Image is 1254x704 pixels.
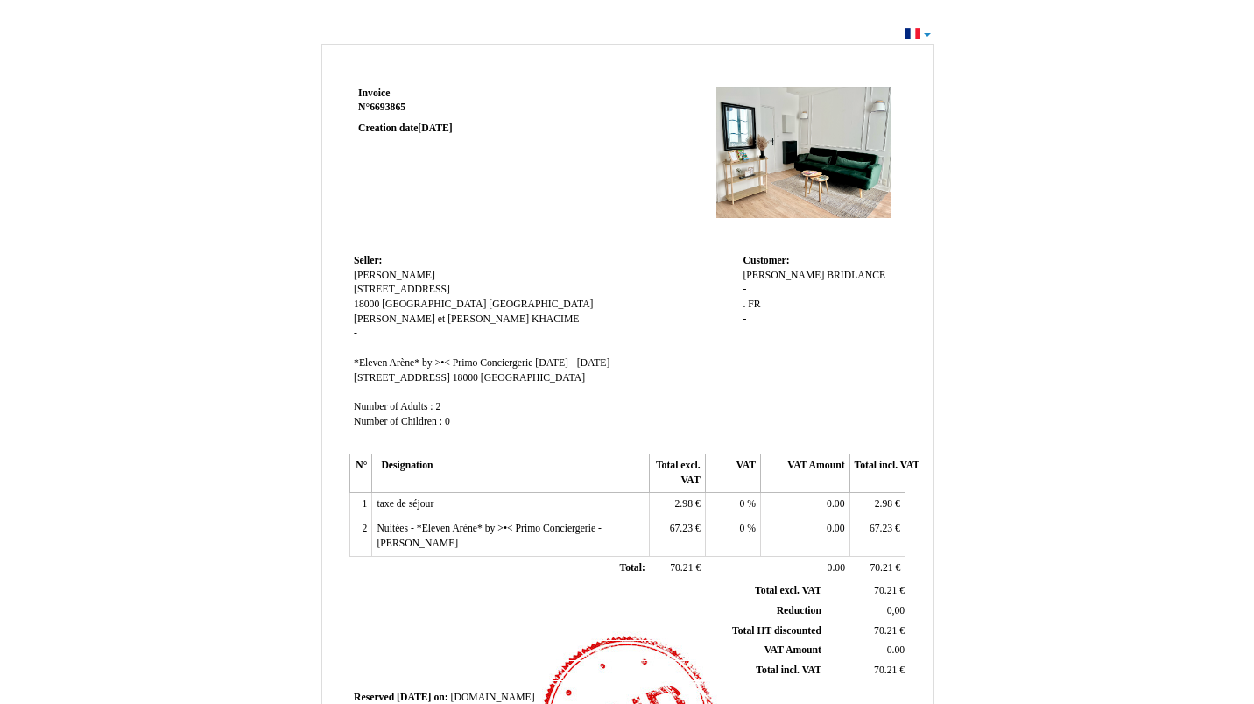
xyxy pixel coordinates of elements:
span: Total: [619,562,645,574]
span: Number of Children : [354,416,442,427]
span: - [743,284,746,295]
td: % [705,517,760,556]
td: € [849,517,905,556]
span: Reserved [354,692,394,703]
th: Total excl. VAT [650,454,705,493]
img: logo [707,87,901,218]
td: € [825,581,908,601]
td: € [825,621,908,641]
span: 6693865 [370,102,405,113]
span: 70.21 [874,625,897,637]
span: . [743,299,745,310]
th: Total incl. VAT [849,454,905,493]
span: 0,00 [887,605,905,616]
span: [DATE] [418,123,452,134]
span: 0 [740,523,745,534]
span: [STREET_ADDRESS] [354,372,450,384]
span: 18000 [453,372,478,384]
span: 2.98 [875,498,892,510]
span: FR [748,299,760,310]
span: Seller: [354,255,382,266]
span: [PERSON_NAME] et [PERSON_NAME] [354,313,529,325]
span: [PERSON_NAME] [354,270,435,281]
td: € [825,661,908,681]
th: N° [350,454,372,493]
span: [DATE] - [DATE] [535,357,609,369]
span: [GEOGRAPHIC_DATA] [382,299,486,310]
span: - [743,313,746,325]
span: [STREET_ADDRESS] [354,284,450,295]
span: 0 [445,416,450,427]
span: - [354,327,357,339]
span: 0.00 [828,562,845,574]
span: 18000 [354,299,379,310]
strong: Creation date [358,123,453,134]
span: 67.23 [870,523,892,534]
td: € [849,493,905,517]
td: 1 [350,493,372,517]
td: 2 [350,517,372,556]
span: 70.21 [670,562,693,574]
span: 67.23 [670,523,693,534]
span: 0 [740,498,745,510]
span: taxe de séjour [377,498,433,510]
span: KHACIME [532,313,580,325]
span: [GEOGRAPHIC_DATA] [489,299,593,310]
th: VAT [705,454,760,493]
span: *Eleven Arène* by >•< Primo Conciergerie [354,357,532,369]
td: % [705,493,760,517]
span: [DOMAIN_NAME] [451,692,535,703]
span: VAT Amount [764,644,821,656]
span: [DATE] [397,692,431,703]
span: 70.21 [874,585,897,596]
span: on: [433,692,447,703]
strong: N° [358,101,567,115]
span: Invoice [358,88,390,99]
span: 2.98 [675,498,693,510]
span: Total incl. VAT [756,665,821,676]
th: Designation [372,454,650,493]
span: Reduction [777,605,821,616]
span: Number of Adults : [354,401,433,412]
span: 0.00 [887,644,905,656]
span: Nuitées - *Eleven Arène* by >•< Primo Conciergerie - [PERSON_NAME] [377,523,602,549]
span: 70.21 [870,562,892,574]
span: 0.00 [827,523,844,534]
span: Customer: [743,255,789,266]
span: 2 [436,401,441,412]
span: Total HT discounted [732,625,821,637]
td: € [650,493,705,517]
td: € [849,556,905,581]
span: 70.21 [874,665,897,676]
span: 0.00 [827,498,844,510]
th: VAT Amount [761,454,849,493]
span: BRIDLANCE [827,270,885,281]
td: € [650,556,705,581]
td: € [650,517,705,556]
span: Total excl. VAT [755,585,821,596]
span: [PERSON_NAME] [743,270,824,281]
span: [GEOGRAPHIC_DATA] [481,372,585,384]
